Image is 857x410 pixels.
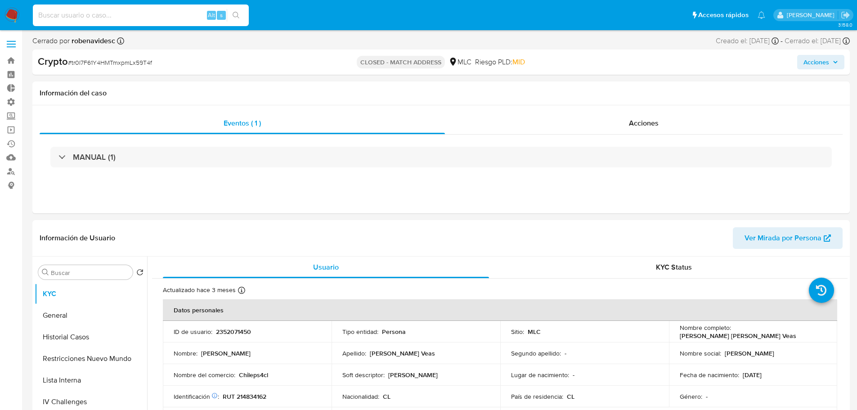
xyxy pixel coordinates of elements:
[35,369,147,391] button: Lista Interna
[51,269,129,277] input: Buscar
[383,392,390,401] p: CL
[725,349,774,357] p: [PERSON_NAME]
[68,58,152,67] span: # tr0I7F61Y4HMTmxpmLx59T4f
[342,371,385,379] p: Soft descriptor :
[388,371,438,379] p: [PERSON_NAME]
[511,349,561,357] p: Segundo apellido :
[35,283,147,305] button: KYC
[224,118,261,128] span: Eventos ( 1 )
[797,55,844,69] button: Acciones
[38,54,68,68] b: Crypto
[733,227,843,249] button: Ver Mirada por Persona
[745,227,821,249] span: Ver Mirada por Persona
[163,299,837,321] th: Datos personales
[73,152,116,162] h3: MANUAL (1)
[32,36,115,46] span: Cerrado por
[136,269,144,279] button: Volver al orden por defecto
[220,11,223,19] span: s
[680,324,731,332] p: Nombre completo :
[174,328,212,336] p: ID de usuario :
[50,147,832,167] div: MANUAL (1)
[342,328,378,336] p: Tipo entidad :
[174,371,235,379] p: Nombre del comercio :
[743,371,762,379] p: [DATE]
[511,371,569,379] p: Lugar de nacimiento :
[803,55,829,69] span: Acciones
[313,262,339,272] span: Usuario
[239,371,268,379] p: Chileps4cl
[680,371,739,379] p: Fecha de nacimiento :
[781,36,783,46] span: -
[357,56,445,68] p: CLOSED - MATCH ADDRESS
[227,9,245,22] button: search-icon
[163,286,236,294] p: Actualizado hace 3 meses
[841,10,850,20] a: Salir
[370,349,435,357] p: [PERSON_NAME] Veas
[512,57,525,67] span: MID
[342,349,366,357] p: Apellido :
[42,269,49,276] button: Buscar
[216,328,251,336] p: 2352071450
[511,392,563,401] p: País de residencia :
[208,11,215,19] span: Alt
[567,392,574,401] p: CL
[35,348,147,369] button: Restricciones Nuevo Mundo
[70,36,115,46] b: robenavidesc
[680,332,796,340] p: [PERSON_NAME] [PERSON_NAME] Veas
[787,11,838,19] p: nicolas.tyrkiel@mercadolibre.com
[223,392,266,401] p: RUT 214834162
[174,392,219,401] p: Identificación :
[573,371,574,379] p: -
[35,305,147,326] button: General
[40,89,843,98] h1: Información del caso
[511,328,524,336] p: Sitio :
[680,349,721,357] p: Nombre social :
[33,9,249,21] input: Buscar usuario o caso...
[785,36,850,46] div: Cerrado el: [DATE]
[201,349,251,357] p: [PERSON_NAME]
[35,326,147,348] button: Historial Casos
[382,328,406,336] p: Persona
[629,118,659,128] span: Acciones
[680,392,702,401] p: Género :
[528,328,541,336] p: MLC
[698,10,749,20] span: Accesos rápidos
[706,392,708,401] p: -
[449,57,471,67] div: MLC
[758,11,765,19] a: Notificaciones
[342,392,379,401] p: Nacionalidad :
[40,234,115,243] h1: Información de Usuario
[565,349,566,357] p: -
[656,262,692,272] span: KYC Status
[475,57,525,67] span: Riesgo PLD:
[174,349,197,357] p: Nombre :
[716,36,779,46] div: Creado el: [DATE]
